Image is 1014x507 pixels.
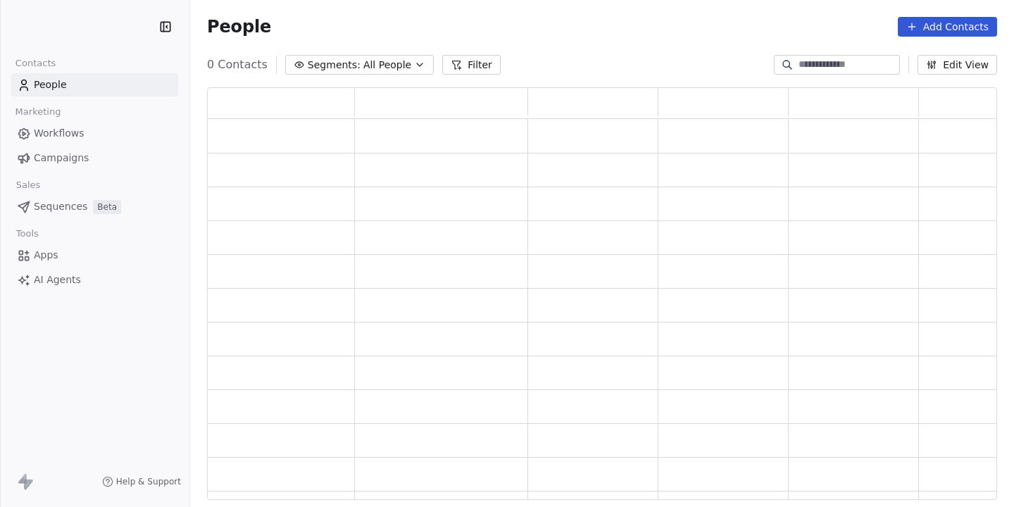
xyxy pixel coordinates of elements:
span: Campaigns [34,151,89,165]
span: Workflows [34,126,84,141]
span: People [34,77,67,92]
a: Campaigns [11,146,178,170]
span: AI Agents [34,273,81,287]
span: Contacts [9,53,62,74]
span: Marketing [9,101,67,123]
span: Sales [10,175,46,196]
a: SequencesBeta [11,195,178,218]
a: Help & Support [102,476,181,487]
span: 0 Contacts [207,56,268,73]
a: Apps [11,244,178,267]
a: AI Agents [11,268,178,292]
span: Help & Support [116,476,181,487]
a: People [11,73,178,96]
span: All People [363,58,411,73]
a: Workflows [11,122,178,145]
span: People [207,16,271,37]
button: Add Contacts [898,17,997,37]
span: Tools [10,223,44,244]
button: Filter [442,55,501,75]
span: Sequences [34,199,87,214]
span: Apps [34,248,58,263]
button: Edit View [918,55,997,75]
span: Segments: [308,58,361,73]
span: Beta [93,200,121,214]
